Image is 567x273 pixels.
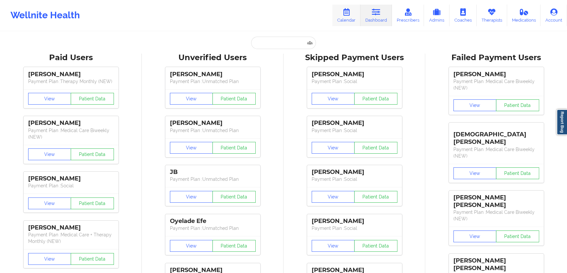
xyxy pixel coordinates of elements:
div: [PERSON_NAME] [312,119,397,127]
button: Patient Data [212,240,256,252]
button: View [28,253,71,265]
button: View [312,240,355,252]
a: Medications [507,5,541,26]
p: Payment Plan : Medical Care Biweekly (NEW) [28,127,114,140]
div: [PERSON_NAME] [28,224,114,231]
button: Patient Data [71,148,114,160]
p: Payment Plan : Social [312,176,397,182]
div: Paid Users [5,53,137,63]
div: Skipped Payment Users [288,53,421,63]
button: Patient Data [212,191,256,203]
button: View [28,197,71,209]
div: [DEMOGRAPHIC_DATA][PERSON_NAME] [453,126,539,146]
p: Payment Plan : Medical Care Biweekly (NEW) [453,78,539,91]
button: Patient Data [354,191,397,203]
p: Payment Plan : Unmatched Plan [170,127,256,134]
button: View [170,191,213,203]
div: [PERSON_NAME] [312,71,397,78]
button: Patient Data [212,142,256,154]
p: Payment Plan : Social [312,225,397,231]
div: Oyelade Efe [170,217,256,225]
div: [PERSON_NAME] [312,217,397,225]
button: Patient Data [71,197,114,209]
button: Patient Data [71,93,114,105]
div: [PERSON_NAME] [453,71,539,78]
p: Payment Plan : Unmatched Plan [170,176,256,182]
div: [PERSON_NAME] [170,71,256,78]
p: Payment Plan : Social [312,127,397,134]
button: View [170,93,213,105]
button: View [28,93,71,105]
button: View [170,240,213,252]
button: View [453,167,497,179]
button: Patient Data [496,99,539,111]
button: View [170,142,213,154]
button: View [312,191,355,203]
p: Payment Plan : Medical Care + Therapy Monthly (NEW) [28,231,114,245]
p: Payment Plan : Unmatched Plan [170,78,256,85]
button: Patient Data [496,167,539,179]
p: Payment Plan : Medical Care Biweekly (NEW) [453,209,539,222]
div: [PERSON_NAME] [PERSON_NAME] [453,257,539,272]
a: Admins [424,5,449,26]
div: [PERSON_NAME] [PERSON_NAME] [453,194,539,209]
button: View [453,99,497,111]
p: Payment Plan : Social [312,78,397,85]
a: Therapists [477,5,507,26]
div: JB [170,168,256,176]
button: View [28,148,71,160]
div: Failed Payment Users [430,53,562,63]
button: Patient Data [212,93,256,105]
div: Unverified Users [146,53,279,63]
button: Patient Data [496,230,539,242]
div: [PERSON_NAME] [170,119,256,127]
button: View [312,93,355,105]
a: Dashboard [360,5,392,26]
p: Payment Plan : Medical Care Biweekly (NEW) [453,146,539,159]
a: Prescribers [392,5,424,26]
div: [PERSON_NAME] [28,71,114,78]
button: View [453,230,497,242]
p: Payment Plan : Unmatched Plan [170,225,256,231]
a: Account [540,5,567,26]
button: Patient Data [354,240,397,252]
a: Calendar [332,5,360,26]
div: [PERSON_NAME] [312,168,397,176]
button: Patient Data [71,253,114,265]
div: [PERSON_NAME] [28,119,114,127]
button: Patient Data [354,142,397,154]
button: View [312,142,355,154]
p: Payment Plan : Social [28,182,114,189]
button: Patient Data [354,93,397,105]
p: Payment Plan : Therapy Monthly (NEW) [28,78,114,85]
div: [PERSON_NAME] [28,175,114,182]
a: Coaches [449,5,477,26]
a: Report Bug [557,109,567,135]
